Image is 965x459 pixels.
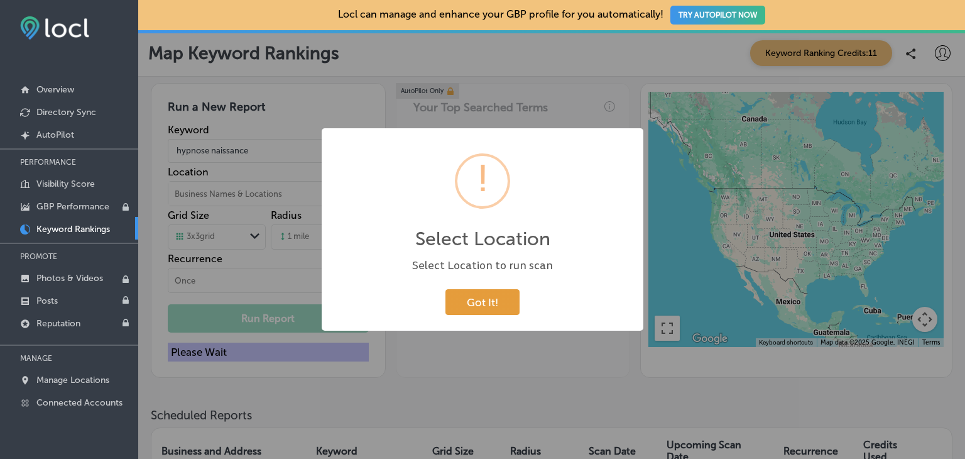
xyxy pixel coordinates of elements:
[36,375,109,385] p: Manage Locations
[36,397,123,408] p: Connected Accounts
[36,318,80,329] p: Reputation
[36,107,96,118] p: Directory Sync
[36,130,74,140] p: AutoPilot
[20,16,89,40] img: fda3e92497d09a02dc62c9cd864e3231.png
[415,228,550,250] h2: Select Location
[36,224,110,235] p: Keyword Rankings
[445,289,520,315] button: Got It!
[36,84,74,95] p: Overview
[36,201,109,212] p: GBP Performance
[36,179,95,189] p: Visibility Score
[670,6,765,25] button: TRY AUTOPILOT NOW
[36,296,58,306] p: Posts
[36,273,103,284] p: Photos & Videos
[334,258,631,274] div: Select Location to run scan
